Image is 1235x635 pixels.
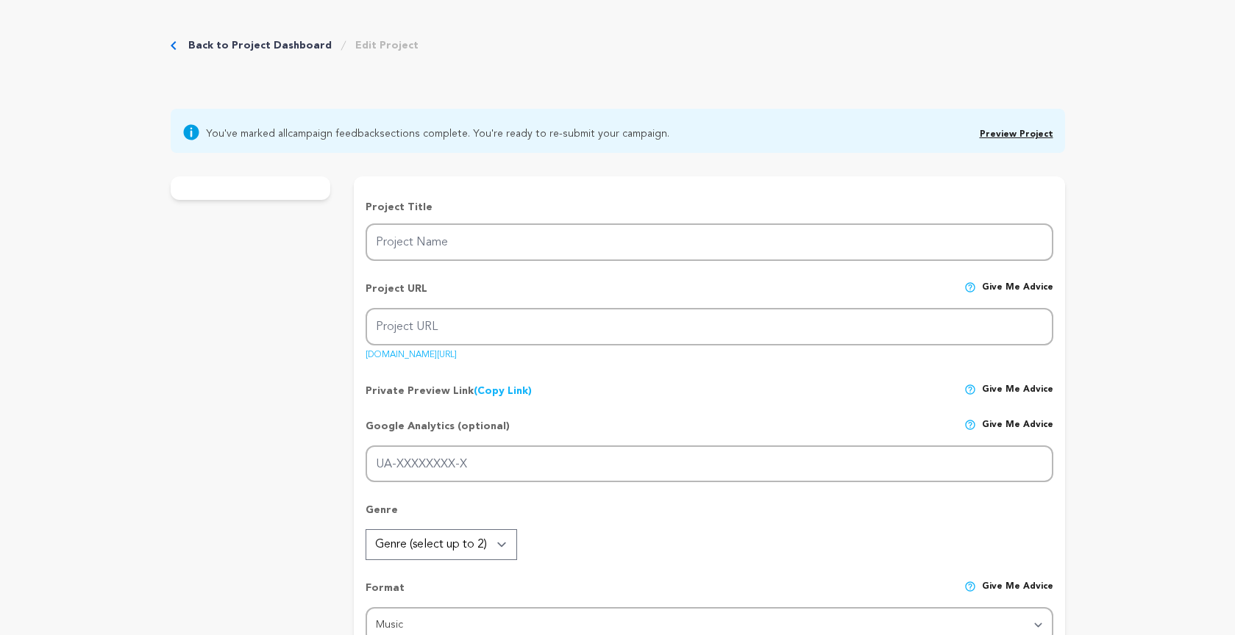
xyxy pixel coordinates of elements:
img: help-circle.svg [964,384,976,395]
span: You've marked all sections complete. You're ready to re-submit your campaign. [206,123,669,141]
a: (Copy Link) [474,386,532,396]
p: Genre [366,503,1053,529]
img: help-circle.svg [964,281,976,293]
a: [DOMAIN_NAME][URL] [366,345,457,359]
a: Preview Project [980,130,1053,139]
p: Private Preview Link [366,384,532,398]
span: Give me advice [982,281,1053,308]
div: Breadcrumb [171,38,419,53]
a: campaign feedback [288,129,380,139]
p: Google Analytics (optional) [366,419,510,445]
input: Project Name [366,223,1053,261]
p: Format [366,581,405,607]
p: Project URL [366,281,427,308]
span: Give me advice [982,419,1053,445]
a: Back to Project Dashboard [188,38,332,53]
input: UA-XXXXXXXX-X [366,445,1053,483]
input: Project URL [366,308,1053,345]
img: help-circle.svg [964,419,976,431]
a: Edit Project [355,38,419,53]
img: help-circle.svg [964,581,976,592]
span: Give me advice [982,384,1053,398]
span: Give me advice [982,581,1053,607]
p: Project Title [366,200,1053,215]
